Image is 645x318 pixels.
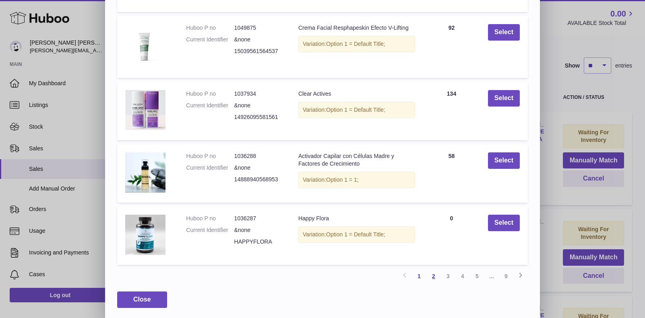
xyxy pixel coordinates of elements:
button: Select [488,215,520,231]
div: Happy Flora [298,215,415,222]
span: ... [484,269,499,283]
dd: &none [234,102,282,109]
dd: &none [234,226,282,234]
div: Variation: [298,226,415,243]
div: Variation: [298,172,415,188]
img: Crema Facial Resphapeskin Efecto V-Lifting [125,24,165,68]
button: Select [488,24,520,41]
dt: Current Identifier [186,226,234,234]
img: Happy Flora [125,215,165,255]
dt: Current Identifier [186,164,234,172]
dd: 1036288 [234,152,282,160]
button: Select [488,152,520,169]
a: 4 [455,269,470,283]
dt: Huboo P no [186,152,234,160]
dt: Huboo P no [186,24,234,32]
dd: HAPPYFLORA [234,238,282,246]
td: 92 [423,16,480,78]
img: Clear Actives [125,90,165,130]
span: Option 1 = Default Title; [326,41,385,47]
dd: 14888940568953 [234,176,282,183]
dd: 1036287 [234,215,282,222]
div: Activador Capilar con Células Madre y Factores de Crecimiento [298,152,415,168]
span: Close [133,296,151,303]
dt: Huboo P no [186,90,234,98]
a: 2 [426,269,441,283]
a: 1 [412,269,426,283]
dd: 1049875 [234,24,282,32]
div: Crema Facial Resphapeskin Efecto V-Lifting [298,24,415,32]
dt: Current Identifier [186,36,234,43]
td: 134 [423,82,480,140]
div: Variation: [298,102,415,118]
dd: 15039561564537 [234,47,282,55]
button: Close [117,291,167,308]
dt: Huboo P no [186,215,234,222]
dt: Current Identifier [186,102,234,109]
div: Variation: [298,36,415,52]
a: 9 [499,269,513,283]
dd: &none [234,36,282,43]
td: 58 [423,144,480,203]
dd: 1037934 [234,90,282,98]
button: Select [488,90,520,107]
img: Activador Capilar con Células Madre y Factores de Crecimiento [125,152,165,193]
span: Option 1 = 1; [326,176,359,183]
span: Option 1 = Default Title; [326,231,385,238]
span: Option 1 = Default Title; [326,107,385,113]
td: 0 [423,207,480,265]
div: Clear Actives [298,90,415,98]
a: 5 [470,269,484,283]
a: 3 [441,269,455,283]
dd: &none [234,164,282,172]
dd: 14926095581561 [234,113,282,121]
